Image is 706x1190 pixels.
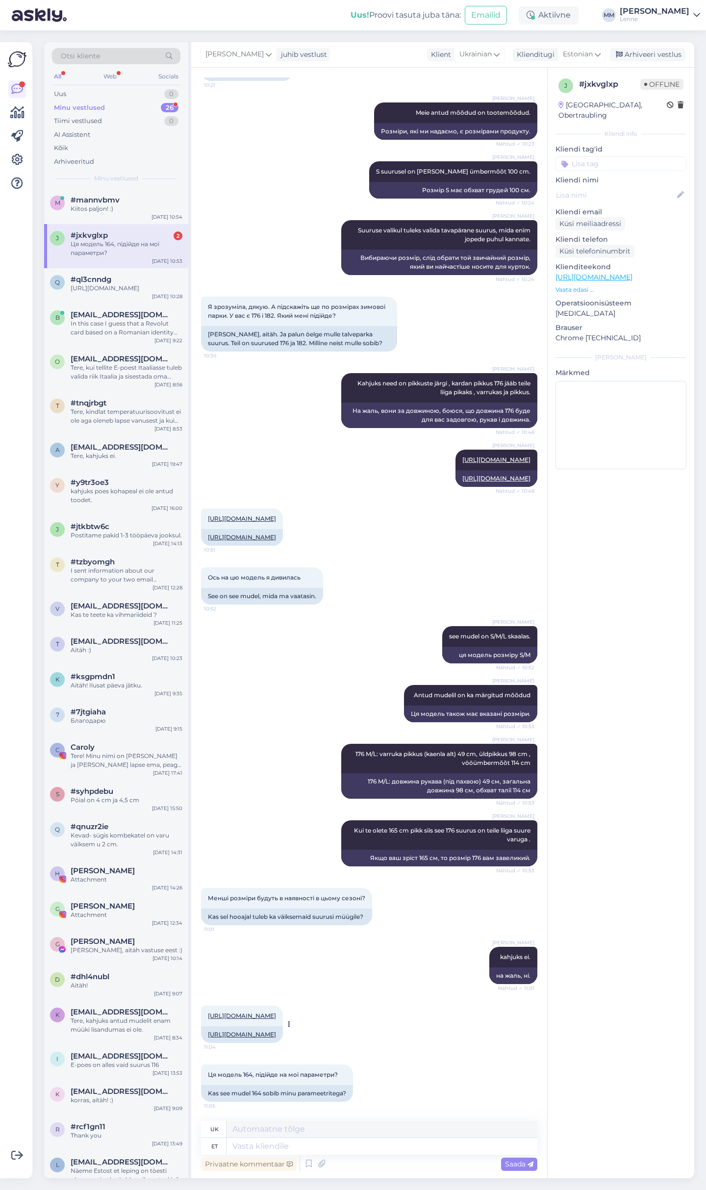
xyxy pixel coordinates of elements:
[496,429,534,436] span: Nähtud ✓ 10:48
[71,796,182,805] div: Pöial on 4 cm ja 4,5 cm
[71,1122,105,1131] span: #rcf1gn11
[208,533,276,541] a: [URL][DOMAIN_NAME]
[55,314,60,321] span: b
[620,7,689,15] div: [PERSON_NAME]
[71,866,135,875] span: Heli Huoponen
[204,605,241,612] span: 10:52
[55,870,60,877] span: H
[156,70,180,83] div: Socials
[55,905,60,912] span: G
[71,911,182,919] div: Attachment
[204,926,241,933] span: 11:01
[155,725,182,733] div: [DATE] 9:15
[376,168,530,175] span: S suurusel on [PERSON_NAME] ümbermõõt 100 cm.
[71,566,182,584] div: I sent information about our company to your two email addresses: [EMAIL_ADDRESS][DOMAIN_NAME] an...
[71,531,182,540] div: Postitame pakid 1-3 tööpäeva jooksul.
[555,207,686,217] p: Kliendi email
[55,1126,60,1133] span: r
[55,199,60,206] span: m
[204,352,241,359] span: 10:34
[71,443,173,452] span: aaaydz01@gmail.com
[71,1008,173,1016] span: kertu.kokk@gmail.com
[71,672,115,681] span: #ksgpmdn1
[555,323,686,333] p: Brauser
[496,723,534,730] span: Nähtud ✓ 10:53
[152,1069,182,1077] div: [DATE] 13:53
[71,1087,173,1096] span: katrinloovili@gmail.com
[555,273,632,281] a: [URL][DOMAIN_NAME]
[54,116,102,126] div: Tiimi vestlused
[56,234,59,242] span: j
[55,940,60,948] span: G
[164,89,178,99] div: 0
[201,326,397,352] div: [PERSON_NAME], aitäh. Ja palun öelge mulle talveparka suurus. Teil on suurused 176 ja 182. Millin...
[492,812,534,820] span: [PERSON_NAME]
[55,1090,60,1098] span: k
[602,8,616,22] div: MM
[205,49,264,60] span: [PERSON_NAME]
[555,262,686,272] p: Klienditeekond
[492,939,534,946] span: [PERSON_NAME]
[71,1166,182,1184] div: Näeme Estost et leping on tòesti olemas , ei oska öelda miks antud info meie süsteemi ei jòudnud....
[505,1160,533,1168] span: Saada
[492,677,534,684] span: [PERSON_NAME]
[54,89,66,99] div: Uus
[500,953,530,961] span: kahjuks ei.
[201,1158,297,1171] div: Privaatne kommentaar
[153,540,182,547] div: [DATE] 14:13
[71,937,135,946] span: Grete Kaare
[414,691,530,699] span: Antud mudelil on ka märgitud mõõdud
[555,298,686,308] p: Operatsioonisüsteem
[71,204,182,213] div: Kiitos paljon! :)
[151,213,182,221] div: [DATE] 10:54
[513,50,555,60] div: Klienditugi
[71,946,182,955] div: [PERSON_NAME], aitäh vastuse eest :)
[61,51,100,61] span: Otsi kliente
[204,1102,241,1110] span: 11:05
[153,619,182,627] div: [DATE] 11:25
[56,711,59,718] span: 7
[71,822,108,831] span: #qnuzr2ie
[210,1121,219,1138] div: uk
[564,82,567,89] span: j
[442,647,537,663] div: ця модель розміру S/M
[555,175,686,185] p: Kliendi nimi
[496,276,534,283] span: Nähtud ✓ 10:24
[71,716,182,725] div: Благодарю
[492,95,534,102] span: [PERSON_NAME]
[151,505,182,512] div: [DATE] 16:00
[208,1012,276,1019] a: [URL][DOMAIN_NAME]
[555,129,686,138] div: Kliendi info
[579,78,640,90] div: # jxkvglxp
[56,402,59,409] span: t
[351,10,369,20] b: Uus!
[496,664,534,671] span: Nähtud ✓ 10:52
[71,275,111,284] span: #ql3cnndg
[204,81,241,89] span: 10:21
[489,967,537,984] div: на жаль, ні.
[620,7,700,23] a: [PERSON_NAME]Lenne
[201,588,323,605] div: See on see mudel, mida ma vaatasin.
[555,285,686,294] p: Vaata edasi ...
[555,368,686,378] p: Märkmed
[152,1140,182,1147] div: [DATE] 13:49
[277,50,327,60] div: juhib vestlust
[71,196,120,204] span: #mannvbmv
[71,1131,182,1140] div: Thank you
[54,103,105,113] div: Minu vestlused
[55,605,59,612] span: v
[351,9,461,21] div: Proovi tasuta juba täna:
[55,1011,60,1018] span: k
[208,1071,338,1078] span: Ця модель 164, підійде на мої параметри?
[71,478,109,487] span: #y9tr3oe3
[71,902,135,911] span: Gertu T
[54,157,94,167] div: Arhiveeritud
[492,736,534,743] span: [PERSON_NAME]
[71,354,173,363] span: Olgadudeva@gmail.com
[54,143,68,153] div: Kõik
[71,610,182,619] div: Kas te teete ka vihmariideid ?
[462,456,530,463] a: [URL][DOMAIN_NAME]
[492,212,534,220] span: [PERSON_NAME]
[55,446,60,454] span: a
[496,867,534,874] span: Nähtud ✓ 10:53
